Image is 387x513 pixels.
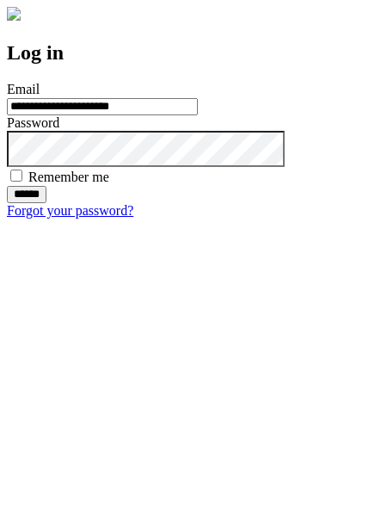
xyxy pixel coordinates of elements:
[7,203,133,218] a: Forgot your password?
[28,170,109,184] label: Remember me
[7,41,380,65] h2: Log in
[7,115,59,130] label: Password
[7,82,40,96] label: Email
[7,7,21,21] img: logo-4e3dc11c47720685a147b03b5a06dd966a58ff35d612b21f08c02c0306f2b779.png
